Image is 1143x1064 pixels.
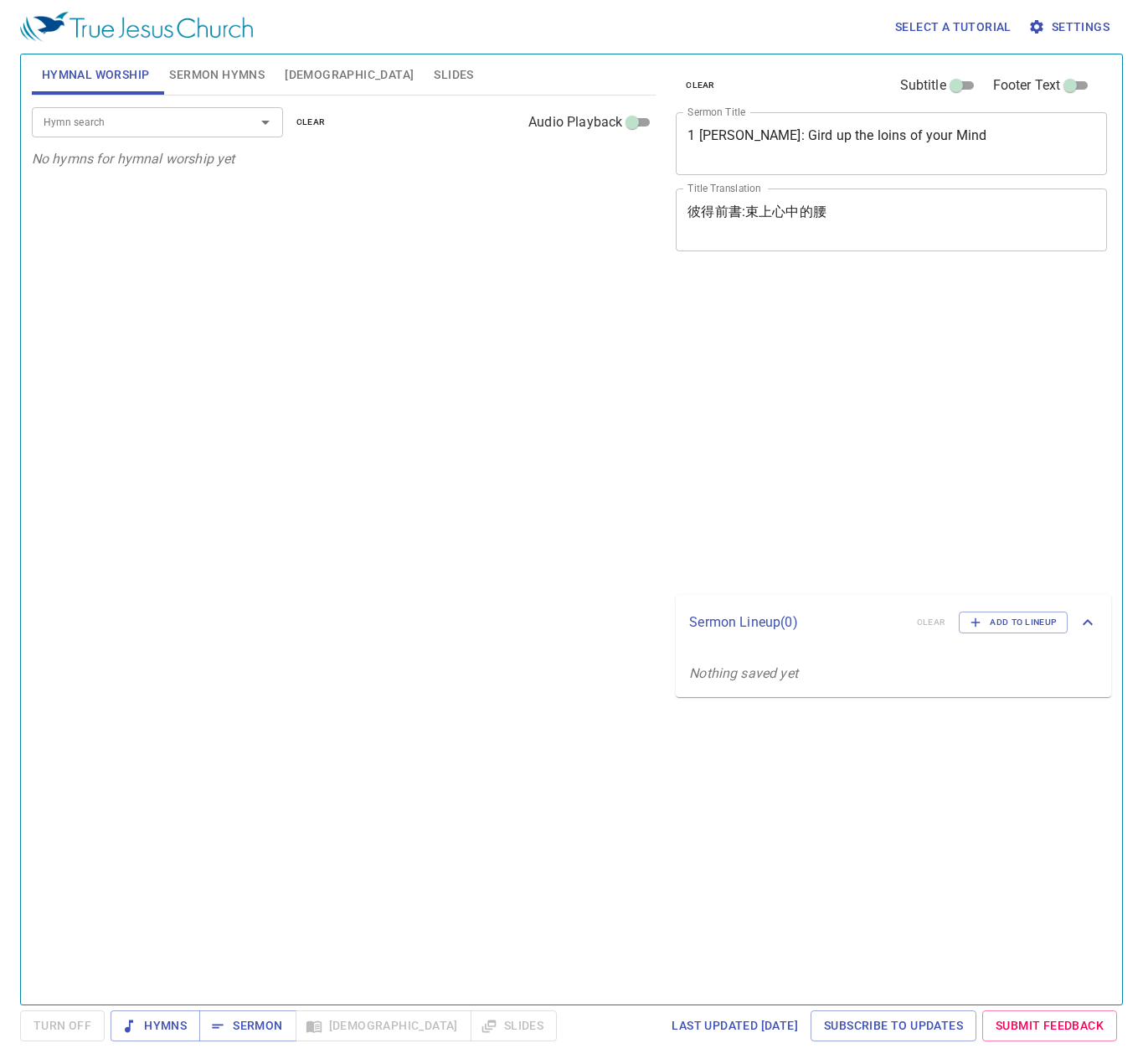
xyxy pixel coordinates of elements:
[213,1015,282,1036] span: Sermon
[686,78,715,93] span: clear
[32,151,235,167] i: No hymns for hymnal worship yet
[42,65,150,85] span: Hymnal Worship
[982,1010,1117,1041] a: Submit Feedback
[687,204,1095,235] textarea: 彼得前書:束上心中的腰
[970,615,1057,630] span: Add to Lineup
[199,1010,296,1041] button: Sermon
[124,1015,187,1036] span: Hymns
[996,1015,1104,1036] span: Submit Feedback
[676,75,725,96] button: clear
[669,269,1022,588] iframe: from-child
[528,112,622,132] span: Audio Playback
[824,1015,963,1036] span: Subscribe to Updates
[169,65,265,85] span: Sermon Hymns
[286,112,336,132] button: clear
[811,1010,976,1041] a: Subscribe to Updates
[296,115,326,130] span: clear
[665,1010,805,1041] a: Last updated [DATE]
[689,665,798,681] i: Nothing saved yet
[900,75,946,96] span: Subtitle
[111,1010,200,1041] button: Hymns
[20,12,253,42] img: True Jesus Church
[676,595,1111,650] div: Sermon Lineup(0)clearAdd to Lineup
[687,127,1095,159] textarea: 1 [PERSON_NAME]: Gird up the loins of your Mind
[888,12,1018,43] button: Select a tutorial
[993,75,1061,96] span: Footer Text
[434,65,473,85] span: Slides
[959,612,1068,633] button: Add to Lineup
[1025,12,1116,43] button: Settings
[689,612,904,633] p: Sermon Lineup ( 0 )
[672,1015,798,1036] span: Last updated [DATE]
[254,111,277,134] button: Open
[895,17,1012,38] span: Select a tutorial
[285,65,414,85] span: [DEMOGRAPHIC_DATA]
[1032,17,1110,38] span: Settings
